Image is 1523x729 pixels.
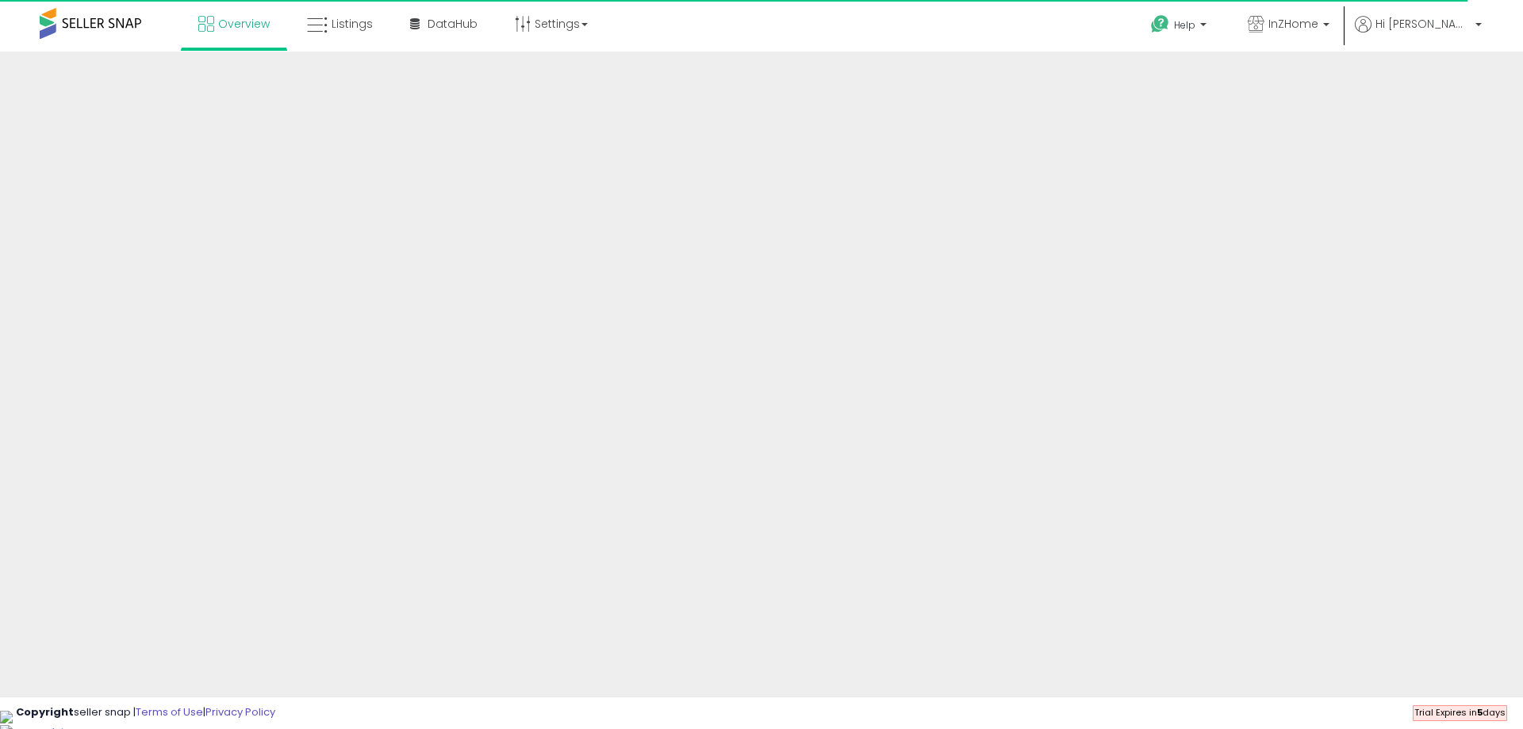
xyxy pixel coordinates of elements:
[218,16,270,32] span: Overview
[332,16,373,32] span: Listings
[16,704,74,719] strong: Copyright
[1174,18,1195,32] span: Help
[136,704,203,719] a: Terms of Use
[1138,2,1222,52] a: Help
[428,16,478,32] span: DataHub
[1268,16,1318,32] span: InZHome
[205,704,275,719] a: Privacy Policy
[1150,14,1170,34] i: Get Help
[1375,16,1471,32] span: Hi [PERSON_NAME]
[1355,16,1482,52] a: Hi [PERSON_NAME]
